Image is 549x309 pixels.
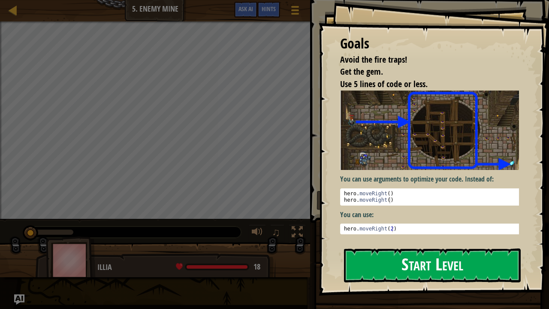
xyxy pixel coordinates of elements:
[14,294,24,305] button: Ask AI
[289,224,306,242] button: Toggle fullscreen
[176,263,260,271] div: health: 18 / 18
[262,5,276,13] span: Hints
[284,2,306,22] button: Show game menu
[238,5,253,13] span: Ask AI
[46,236,96,284] img: thang_avatar_frame.png
[329,54,517,66] li: Avoid the fire traps!
[249,224,266,242] button: Adjust volume
[270,224,285,242] button: ♫
[340,34,519,54] div: Goals
[344,248,521,282] button: Start Level
[340,78,428,90] span: Use 5 lines of code or less.
[317,191,538,210] button: Run
[340,66,383,77] span: Get the gem.
[340,54,407,65] span: Avoid the fire traps!
[234,2,257,18] button: Ask AI
[340,210,525,220] p: You can use:
[329,66,517,78] li: Get the gem.
[97,262,267,273] div: Illia
[272,226,281,239] span: ♫
[340,174,525,184] p: You can use arguments to optimize your code. Instead of:
[253,261,260,272] span: 18
[329,78,517,91] li: Use 5 lines of code or less.
[340,91,525,170] img: Enemy mine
